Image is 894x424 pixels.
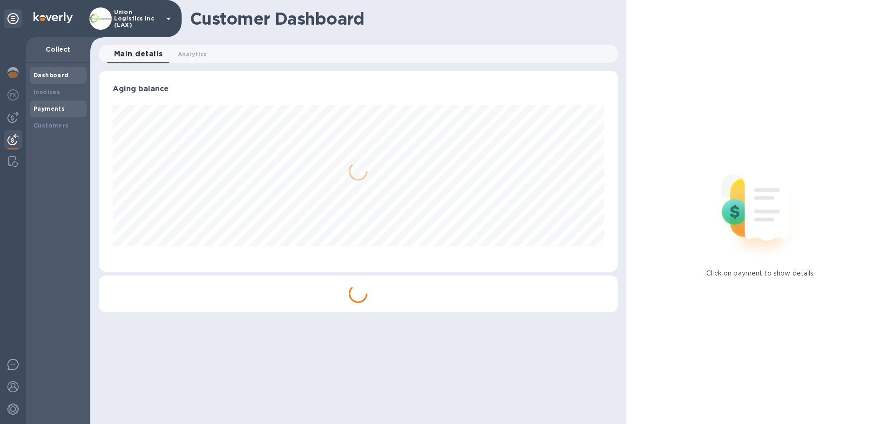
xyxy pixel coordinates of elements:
[34,12,73,23] img: Logo
[113,85,604,94] h3: Aging balance
[34,72,69,79] b: Dashboard
[4,9,22,28] div: Unpin categories
[34,88,60,95] b: Invoices
[34,105,65,112] b: Payments
[706,269,813,278] p: Click on payment to show details
[114,47,163,61] span: Main details
[114,9,161,28] p: Union Logistics Inc (LAX)
[34,45,83,54] p: Collect
[190,9,611,28] h1: Customer Dashboard
[34,122,69,129] b: Customers
[7,89,19,101] img: Foreign exchange
[178,49,207,59] span: Analytics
